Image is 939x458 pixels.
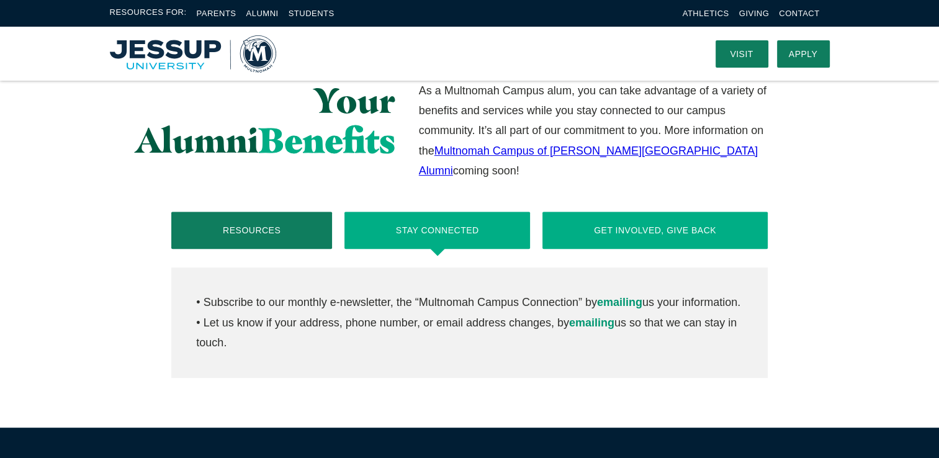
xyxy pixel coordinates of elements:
span: Resources For: [110,6,187,20]
a: Apply [777,40,830,68]
p: As a Multnomah Campus alum, you can take advantage of a variety of benefits and services while yo... [419,81,767,181]
a: emailing [597,296,642,308]
a: Multnomah Campus of [PERSON_NAME][GEOGRAPHIC_DATA] Alumni [419,145,758,177]
button: Get Involved, Give Back [542,212,767,249]
a: Giving [739,9,770,18]
img: Multnomah University Logo [110,35,276,73]
h2: Your Alumni [110,81,396,161]
a: Home [110,35,276,73]
p: • Subscribe to our monthly e-newsletter, the “Multnomah Campus Connection” by us your information... [196,292,742,352]
a: emailing [569,317,614,329]
a: Contact [779,9,819,18]
a: Visit [716,40,768,68]
span: Benefits [259,119,395,161]
button: Resources [171,212,332,249]
button: Stay Connected [344,212,530,249]
a: Alumni [246,9,278,18]
a: Athletics [683,9,729,18]
a: Parents [197,9,236,18]
a: Students [289,9,335,18]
